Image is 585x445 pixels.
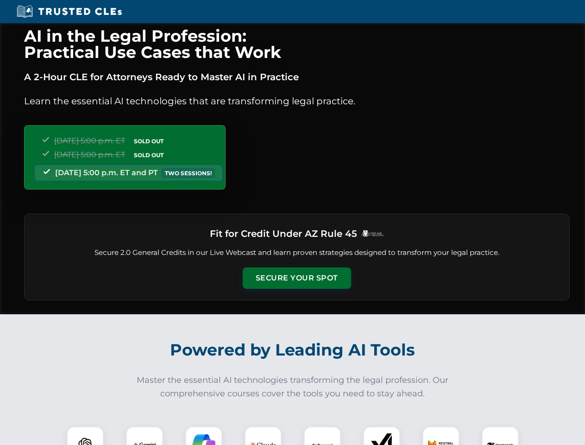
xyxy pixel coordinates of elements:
[24,94,570,108] p: Learn the essential AI technologies that are transforming legal practice.
[36,334,549,366] h2: Powered by Leading AI Tools
[131,150,167,160] span: SOLD OUT
[14,5,125,19] img: Trusted CLEs
[361,230,384,237] img: Logo
[24,28,570,60] h1: AI in the Legal Profession: Practical Use Cases that Work
[36,248,558,258] p: Secure 2.0 General Credits in our Live Webcast and learn proven strategies designed to transform ...
[210,225,357,242] h3: Fit for Credit Under AZ Rule 45
[131,374,455,400] p: Master the essential AI technologies transforming the legal profession. Our comprehensive courses...
[54,150,125,159] span: [DATE] 5:00 p.m. ET
[54,136,125,145] span: [DATE] 5:00 p.m. ET
[131,136,167,146] span: SOLD OUT
[24,70,570,84] p: A 2-Hour CLE for Attorneys Ready to Master AI in Practice
[243,267,351,289] button: Secure Your Spot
